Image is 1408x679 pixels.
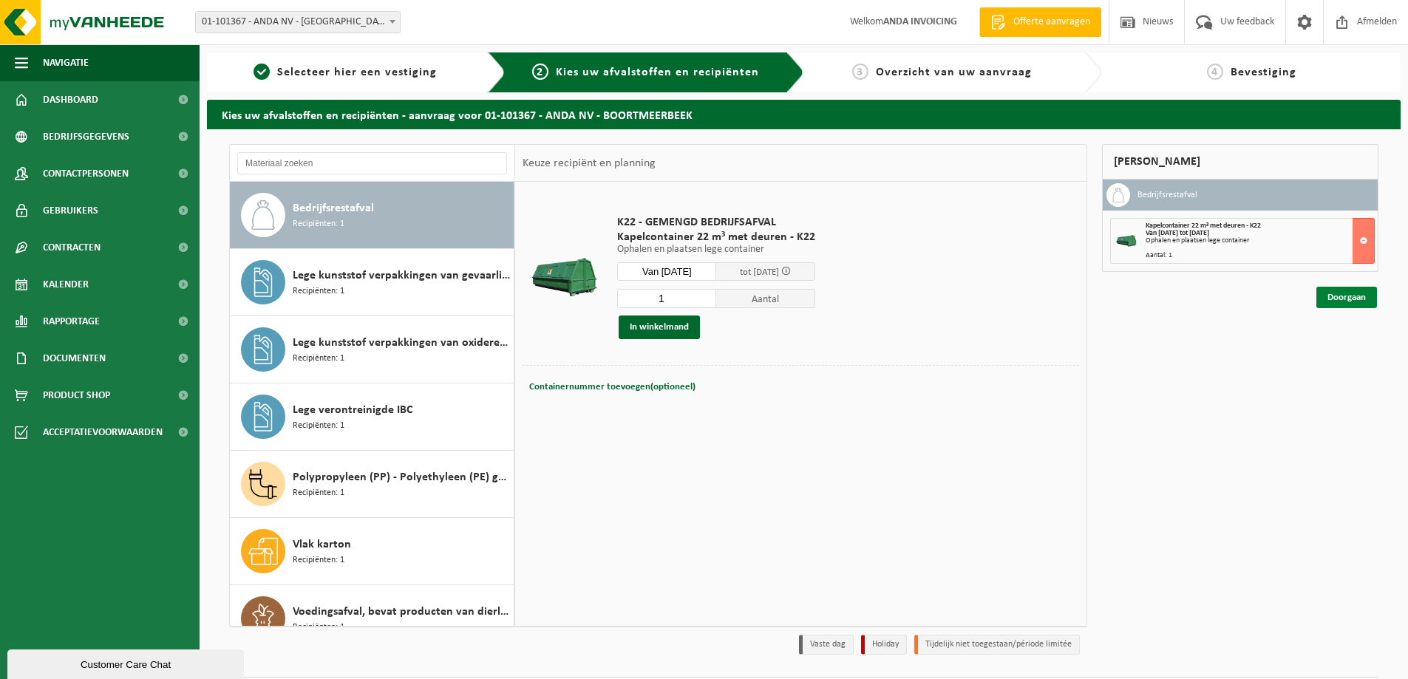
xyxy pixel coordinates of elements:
input: Materiaal zoeken [237,152,507,174]
span: Vlak karton [293,536,351,553]
li: Tijdelijk niet toegestaan/période limitée [914,635,1080,655]
a: 1Selecteer hier een vestiging [214,64,476,81]
span: Voedingsafval, bevat producten van dierlijke oorsprong, gemengde verpakking (exclusief glas), cat... [293,603,510,621]
button: Lege kunststof verpakkingen van gevaarlijke stoffen Recipiënten: 1 [230,249,514,316]
button: Lege kunststof verpakkingen van oxiderende stoffen Recipiënten: 1 [230,316,514,383]
button: Vlak karton Recipiënten: 1 [230,518,514,585]
span: Recipiënten: 1 [293,621,344,635]
a: Offerte aanvragen [979,7,1101,37]
span: Kies uw afvalstoffen en recipiënten [556,66,759,78]
span: Lege kunststof verpakkingen van gevaarlijke stoffen [293,267,510,284]
span: Acceptatievoorwaarden [43,414,163,451]
span: Lege verontreinigde IBC [293,401,412,419]
span: 4 [1207,64,1223,80]
strong: ANDA INVOICING [883,16,957,27]
span: Contracten [43,229,101,266]
span: Dashboard [43,81,98,118]
li: Holiday [861,635,907,655]
span: 01-101367 - ANDA NV - BOORTMEERBEEK [196,12,400,33]
span: 1 [254,64,270,80]
span: 2 [532,64,548,80]
span: Offerte aanvragen [1010,15,1094,30]
span: Documenten [43,340,106,377]
h2: Kies uw afvalstoffen en recipiënten - aanvraag voor 01-101367 - ANDA NV - BOORTMEERBEEK [207,100,1401,129]
span: Recipiënten: 1 [293,419,344,433]
span: tot [DATE] [740,267,779,277]
span: Polypropyleen (PP) - Polyethyleen (PE) gemengd, hard, gekleurd [293,468,510,486]
input: Selecteer datum [617,262,716,281]
span: Rapportage [43,303,100,340]
span: Recipiënten: 1 [293,553,344,567]
iframe: chat widget [7,646,247,679]
span: Contactpersonen [43,155,129,192]
span: Bevestiging [1231,66,1296,78]
button: Polypropyleen (PP) - Polyethyleen (PE) gemengd, hard, gekleurd Recipiënten: 1 [230,451,514,518]
button: Containernummer toevoegen(optioneel) [528,377,697,397]
div: Keuze recipiënt en planning [515,145,663,182]
span: Selecteer hier een vestiging [277,66,437,78]
span: Kapelcontainer 22 m³ met deuren - K22 [1146,222,1261,230]
button: Lege verontreinigde IBC Recipiënten: 1 [230,383,514,451]
strong: Van [DATE] tot [DATE] [1146,229,1209,237]
span: Aantal [716,289,815,308]
button: Voedingsafval, bevat producten van dierlijke oorsprong, gemengde verpakking (exclusief glas), cat... [230,585,514,652]
span: Navigatie [43,44,89,81]
span: Gebruikers [43,192,98,229]
span: K22 - GEMENGD BEDRIJFSAFVAL [617,215,815,230]
li: Vaste dag [799,635,854,655]
span: Recipiënten: 1 [293,352,344,366]
a: Doorgaan [1316,287,1377,308]
span: Recipiënten: 1 [293,284,344,298]
h3: Bedrijfsrestafval [1137,183,1197,207]
span: Recipiënten: 1 [293,217,344,231]
div: [PERSON_NAME] [1102,144,1378,180]
span: 01-101367 - ANDA NV - BOORTMEERBEEK [195,11,401,33]
button: Bedrijfsrestafval Recipiënten: 1 [230,182,514,249]
p: Ophalen en plaatsen lege container [617,245,815,255]
span: Kalender [43,266,89,303]
span: Lege kunststof verpakkingen van oxiderende stoffen [293,334,510,352]
span: Overzicht van uw aanvraag [876,66,1032,78]
div: Aantal: 1 [1146,252,1374,259]
span: Bedrijfsrestafval [293,199,374,217]
span: 3 [852,64,868,80]
button: In winkelmand [619,315,700,339]
span: Kapelcontainer 22 m³ met deuren - K22 [617,230,815,245]
span: Recipiënten: 1 [293,486,344,500]
span: Bedrijfsgegevens [43,118,129,155]
span: Containernummer toevoegen(optioneel) [529,382,696,392]
div: Ophalen en plaatsen lege container [1146,237,1374,245]
span: Product Shop [43,377,110,414]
